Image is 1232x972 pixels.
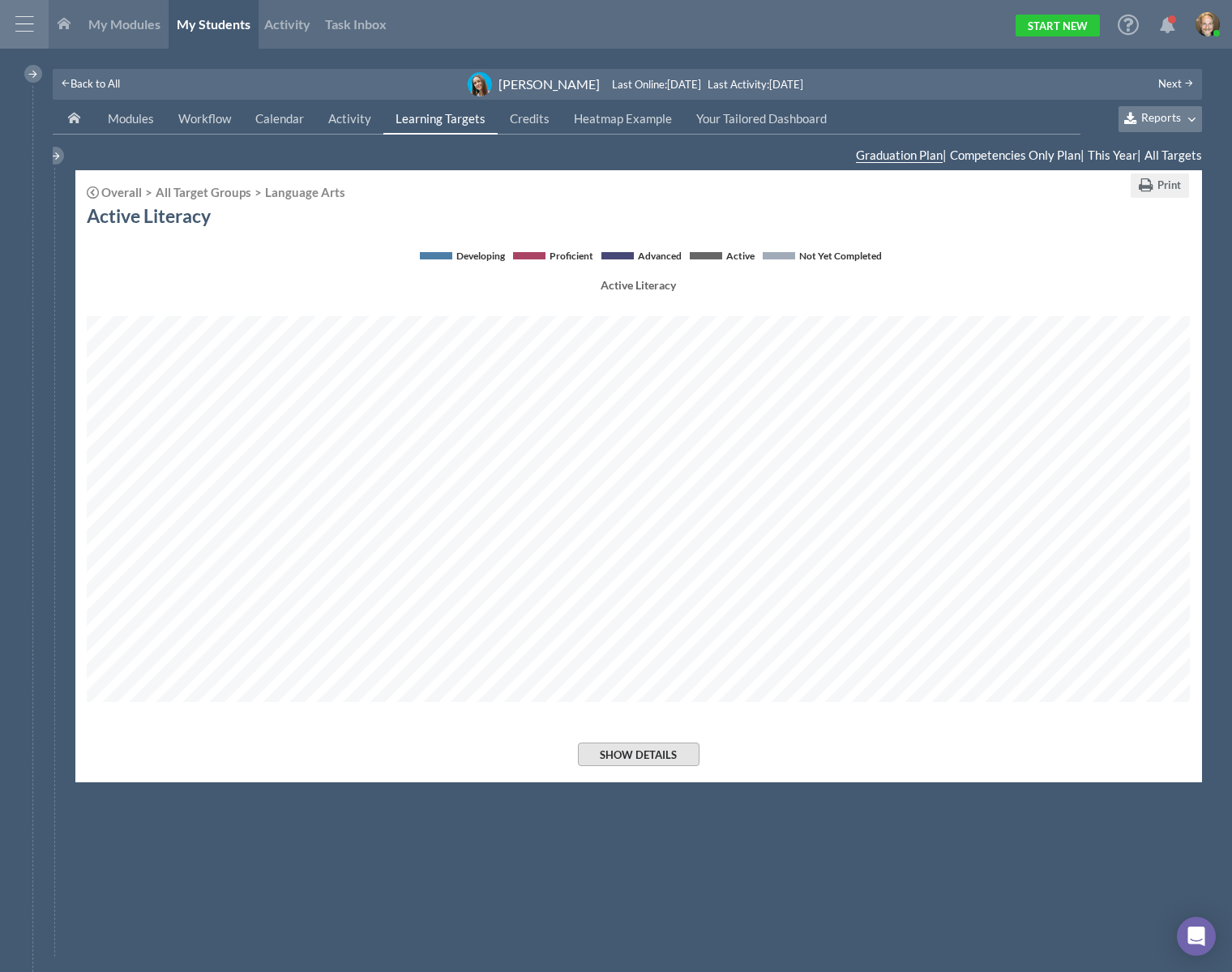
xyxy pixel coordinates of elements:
[177,16,250,32] span: My Students
[87,205,211,226] h1: Active Literacy
[578,743,699,766] button: Show Details
[950,148,1080,162] span: Competencies Only Plan
[562,104,684,135] a: Heatmap Example
[612,78,665,91] span: Last Online
[498,104,562,135] a: Credits
[513,247,593,264] li: Proficient
[383,104,498,135] a: Learning Targets
[708,78,767,91] span: Last Activity
[1158,77,1194,90] a: Next
[1119,106,1202,132] button: Reports
[1131,173,1189,198] button: Print
[396,111,486,126] span: Learning Targets
[1084,147,1141,164] span: |
[328,111,371,126] span: Activity
[1157,178,1181,191] span: Print
[498,75,600,92] div: [PERSON_NAME]
[264,16,310,32] span: Activity
[420,247,505,264] li: Developing
[1196,12,1220,36] img: image
[947,147,1084,164] span: |
[601,247,682,264] li: Advanced
[468,72,492,96] img: image
[243,104,316,135] a: Calendar
[1158,77,1182,90] span: Next
[690,247,755,264] li: Active
[87,276,1191,312] div: Active Literacy
[1016,15,1100,36] a: Start New
[612,79,708,91] div: : [DATE]
[1141,111,1181,125] span: Reports
[71,77,120,90] span: Back to All
[178,111,231,126] span: Workflow
[96,104,166,135] a: Modules
[708,79,803,91] div: : [DATE]
[1144,148,1202,162] span: All Targets
[88,16,160,32] span: My Modules
[255,111,304,126] span: Calendar
[61,75,120,92] a: Back to All
[856,148,943,163] span: Graduation Plan
[1177,917,1216,956] div: Open Intercom Messenger
[316,104,383,135] a: Activity
[251,186,345,199] div: Language Arts
[853,147,948,164] span: |
[684,104,839,135] a: Your Tailored Dashboard
[325,16,387,32] span: Task Inbox
[166,104,243,135] a: Workflow
[142,186,251,199] div: All Target Groups
[1088,148,1137,162] span: This Year
[101,186,142,199] div: Overall
[108,111,154,126] span: Modules
[763,247,882,264] li: Not Yet Completed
